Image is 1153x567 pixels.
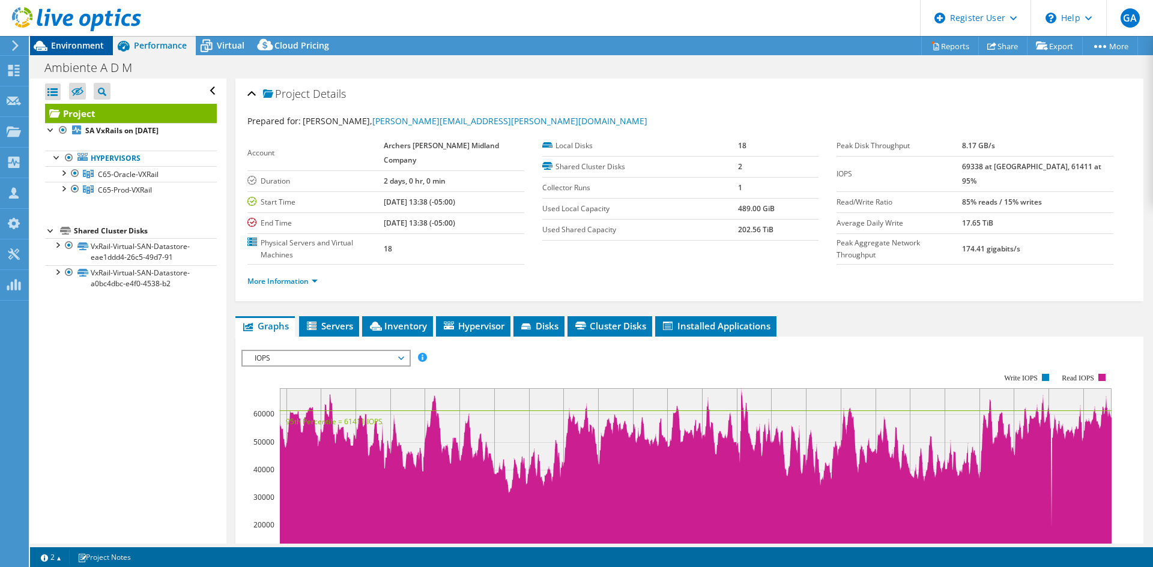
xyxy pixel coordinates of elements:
text: 30000 [253,492,274,502]
span: C65-Oracle-VXRail [98,169,159,179]
b: 18 [384,244,392,254]
b: 202.56 TiB [738,224,773,235]
span: IOPS [249,351,403,365]
a: Export [1027,37,1083,55]
text: 40000 [253,464,274,475]
label: Local Disks [542,140,738,152]
a: VxRail-Virtual-SAN-Datastore-eae1ddd4-26c5-49d7-91 [45,238,217,265]
h1: Ambiente A D M [39,61,151,74]
span: Virtual [217,40,244,51]
label: Peak Disk Throughput [837,140,962,152]
text: 20000 [253,520,274,530]
span: Servers [305,320,353,332]
a: Project Notes [69,550,139,565]
a: Project [45,104,217,123]
a: Reports [921,37,979,55]
b: 85% reads / 15% writes [962,197,1042,207]
label: Used Local Capacity [542,203,738,215]
text: Read IOPS [1062,374,1095,382]
b: [DATE] 13:38 (-05:00) [384,218,455,228]
text: 95th Percentile = 61411 IOPS [286,416,383,427]
span: Disks [519,320,558,332]
span: Environment [51,40,104,51]
span: Cluster Disks [573,320,646,332]
a: Hypervisors [45,151,217,166]
span: Graphs [241,320,289,332]
b: 2 [738,161,742,172]
a: VxRail-Virtual-SAN-Datastore-a0bc4dbc-e4f0-4538-b2 [45,265,217,292]
a: C65-Prod-VXRail [45,182,217,197]
label: End Time [247,217,384,229]
div: Shared Cluster Disks [74,224,217,238]
span: Performance [134,40,187,51]
a: 2 [32,550,70,565]
b: 1 [738,182,742,193]
span: Installed Applications [661,320,770,332]
a: More Information [247,276,318,286]
label: Peak Aggregate Network Throughput [837,237,962,261]
label: Physical Servers and Virtual Machines [247,237,384,261]
b: 174.41 gigabits/s [962,244,1020,254]
text: 60000 [253,409,274,419]
span: [PERSON_NAME], [303,115,647,127]
span: C65-Prod-VXRail [98,185,152,195]
label: Duration [247,175,384,187]
span: Project [263,88,310,100]
a: SA VxRails on [DATE] [45,123,217,139]
b: 18 [738,140,746,151]
b: 2 days, 0 hr, 0 min [384,176,446,186]
a: More [1082,37,1138,55]
a: [PERSON_NAME][EMAIL_ADDRESS][PERSON_NAME][DOMAIN_NAME] [372,115,647,127]
b: SA VxRails on [DATE] [85,125,159,136]
label: IOPS [837,168,962,180]
a: Share [978,37,1027,55]
label: Used Shared Capacity [542,224,738,236]
label: Average Daily Write [837,217,962,229]
span: Inventory [368,320,427,332]
label: Account [247,147,384,159]
b: 489.00 GiB [738,203,775,214]
text: Write IOPS [1004,374,1038,382]
span: Details [313,86,346,101]
a: C65-Oracle-VXRail [45,166,217,182]
b: 17.65 TiB [962,218,993,228]
text: 50000 [253,437,274,447]
label: Shared Cluster Disks [542,161,738,173]
span: GA [1121,8,1140,28]
label: Collector Runs [542,182,738,194]
label: Prepared for: [247,115,301,127]
svg: \n [1046,13,1056,23]
span: Cloud Pricing [274,40,329,51]
b: 8.17 GB/s [962,140,995,151]
b: 69338 at [GEOGRAPHIC_DATA], 61411 at 95% [962,161,1101,186]
label: Read/Write Ratio [837,196,962,208]
b: [DATE] 13:38 (-05:00) [384,197,455,207]
label: Start Time [247,196,384,208]
span: Hypervisor [442,320,504,332]
b: Archers [PERSON_NAME] Midland Company [384,140,499,165]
